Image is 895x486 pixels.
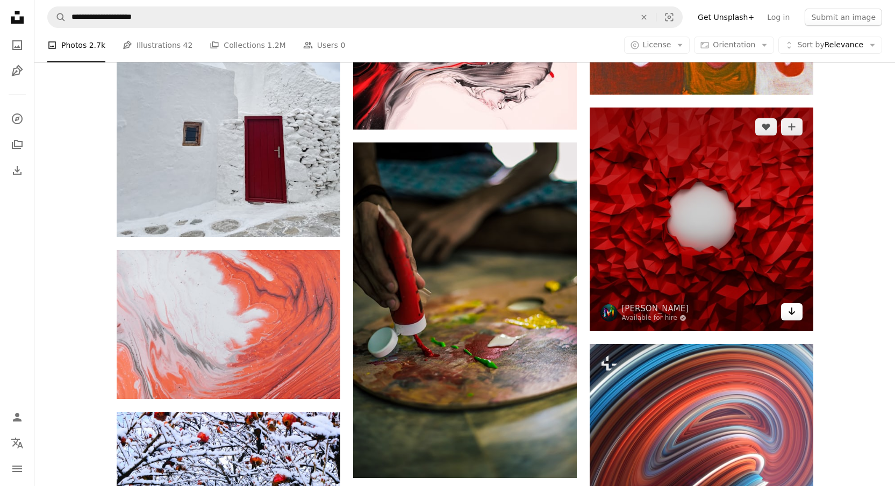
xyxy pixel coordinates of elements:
span: Orientation [713,40,755,49]
button: Visual search [656,7,682,27]
a: Illustrations [6,60,28,82]
button: License [624,37,690,54]
a: [PERSON_NAME] [622,303,689,314]
a: Get Unsplash+ [691,9,761,26]
span: 42 [183,39,193,51]
img: person holding red and white plastic bottle [353,142,577,478]
a: Download [781,303,803,320]
img: a close up of a red and white background [117,250,340,399]
span: 1.2M [267,39,285,51]
img: Go to Marek Pavlík's profile [600,304,618,321]
span: Relevance [797,40,863,51]
a: Users 0 [303,28,346,62]
span: License [643,40,671,49]
form: Find visuals sitewide [47,6,683,28]
a: Illustrations 42 [123,28,192,62]
a: Download History [6,160,28,181]
a: a red door is open on a white building [117,83,340,92]
a: A red background with a hole in the middle [590,214,813,224]
button: Language [6,432,28,454]
button: Like [755,118,777,135]
a: Log in / Sign up [6,406,28,428]
span: Sort by [797,40,824,49]
a: Log in [761,9,796,26]
button: Sort byRelevance [778,37,882,54]
a: Photos [6,34,28,56]
a: Collections [6,134,28,155]
a: Colored abstract twisted shape. Computer generated geometric illustration. 3D rendering [590,451,813,460]
button: Orientation [694,37,774,54]
a: Available for hire [622,314,689,323]
span: 0 [340,39,345,51]
a: Collections 1.2M [210,28,285,62]
a: a close up of a red and white background [117,319,340,329]
img: A red background with a hole in the middle [590,108,813,331]
a: person holding red and white plastic bottle [353,305,577,315]
button: Clear [632,7,656,27]
button: Menu [6,458,28,480]
button: Submit an image [805,9,882,26]
button: Search Unsplash [48,7,66,27]
a: Explore [6,108,28,130]
a: Home — Unsplash [6,6,28,30]
button: Add to Collection [781,118,803,135]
